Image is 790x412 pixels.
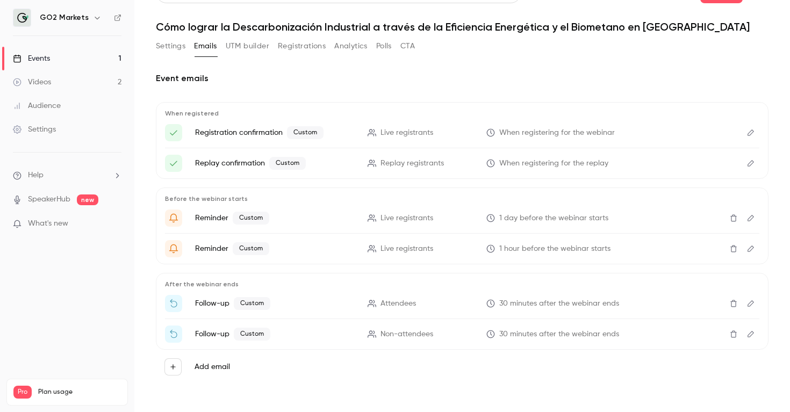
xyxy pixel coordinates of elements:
[725,240,742,257] button: Delete
[278,38,326,55] button: Registrations
[380,298,416,309] span: Attendees
[194,38,217,55] button: Emails
[725,209,742,227] button: Delete
[742,209,759,227] button: Edit
[13,100,61,111] div: Audience
[13,124,56,135] div: Settings
[499,298,619,309] span: 30 minutes after the webinar ends
[156,20,769,33] h1: Cómo lograr la Descarbonización Industrial a través de la Eficiencia Energética y el Biometano en...
[195,297,355,310] p: Follow-up
[40,12,89,23] h6: GO2 Markets
[499,329,619,340] span: 30 minutes after the webinar ends
[13,9,31,26] img: GO2 Markets
[195,242,355,255] p: Reminder
[725,295,742,312] button: Delete
[13,77,51,88] div: Videos
[380,127,433,139] span: Live registrants
[380,213,433,224] span: Live registrants
[165,326,759,343] li: 🎬 Revive nuestro webinar sobre eficiencia energética en España
[13,386,32,399] span: Pro
[226,38,269,55] button: UTM builder
[742,124,759,141] button: Edit
[376,38,392,55] button: Polls
[233,242,269,255] span: Custom
[165,209,759,227] li: &nbsp;🗓️ ¡Mañana es nuestro webinar&nbsp; '{{ event_name }}' !
[742,295,759,312] button: Edit
[38,388,121,396] span: Plan usage
[195,126,355,139] p: Registration confirmation
[234,297,270,310] span: Custom
[156,72,769,85] h2: Event emails
[499,127,615,139] span: When registering for the webinar
[165,280,759,288] p: After the webinar ends
[165,295,759,312] li: 🎥 Gracias por acompañarnos — aquí tienes la grabación del webinar
[269,157,306,170] span: Custom
[165,155,759,172] li: 👉 ¡Aquí tienes tu enlace de acceso a "{{ event_name }}"!
[334,38,368,55] button: Analytics
[28,194,70,205] a: SpeakerHub
[400,38,415,55] button: CTA
[499,213,608,224] span: 1 day before the webinar starts
[234,328,270,341] span: Custom
[28,170,44,181] span: Help
[165,109,759,118] p: When registered
[742,155,759,172] button: Edit
[742,326,759,343] button: Edit
[195,362,230,372] label: Add email
[380,158,444,169] span: Replay registrants
[195,328,355,341] p: Follow-up
[195,212,355,225] p: Reminder
[156,38,185,55] button: Settings
[287,126,324,139] span: Custom
[13,53,50,64] div: Events
[77,194,98,205] span: new
[233,212,269,225] span: Custom
[165,124,759,141] li: 👉 ¡Aquí tienes tu enlace de acceso a "{{ event_name }}"!
[13,170,121,181] li: help-dropdown-opener
[380,329,433,340] span: Non-attendees
[380,243,433,255] span: Live registrants
[165,240,759,257] li: ⏰ ¡Estamos a punto de comenzar "{{ event_name }} "!
[499,158,608,169] span: When registering for the replay
[195,157,355,170] p: Replay confirmation
[28,218,68,229] span: What's new
[499,243,611,255] span: 1 hour before the webinar starts
[742,240,759,257] button: Edit
[725,326,742,343] button: Delete
[165,194,759,203] p: Before the webinar starts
